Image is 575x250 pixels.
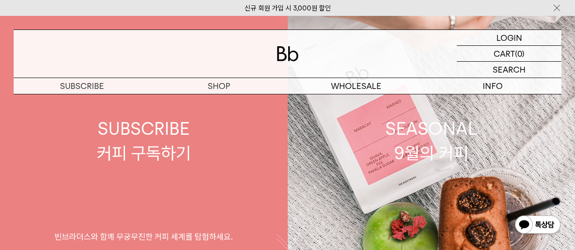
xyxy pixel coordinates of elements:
a: SHOP [150,78,287,94]
p: WHOLESALE [288,78,425,94]
p: INFO [425,78,561,94]
p: (0) [515,46,525,61]
a: CART (0) [457,46,561,62]
img: 로고 [277,46,299,61]
img: 카카오톡 채널 1:1 채팅 버튼 [514,215,561,236]
p: CART [494,46,515,61]
p: SEARCH [493,62,525,78]
p: LOGIN [496,30,522,45]
a: LOGIN [457,30,561,46]
div: SEASONAL 9월의 커피 [385,117,477,165]
a: 신규 회원 가입 시 3,000원 할인 [245,4,331,12]
a: SUBSCRIBE [14,78,150,94]
div: SUBSCRIBE 커피 구독하기 [97,117,191,165]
